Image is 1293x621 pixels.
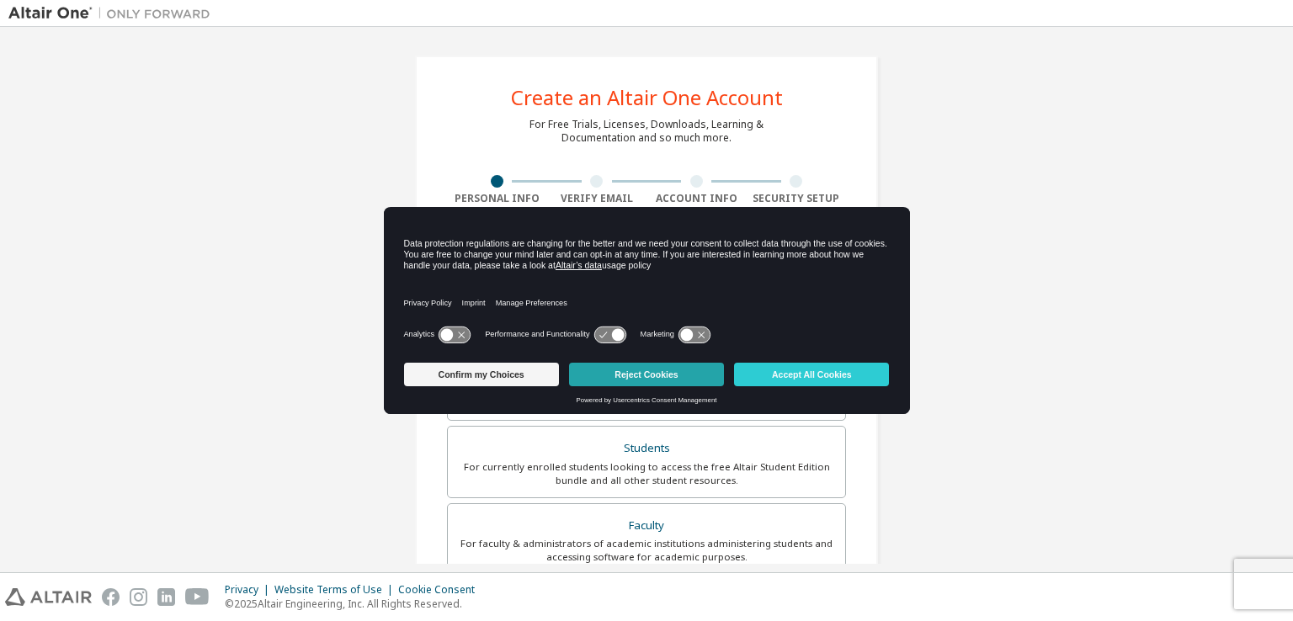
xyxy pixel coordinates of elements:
img: linkedin.svg [157,588,175,606]
div: Security Setup [747,192,847,205]
div: For currently enrolled students looking to access the free Altair Student Edition bundle and all ... [458,460,835,487]
img: altair_logo.svg [5,588,92,606]
p: © 2025 Altair Engineering, Inc. All Rights Reserved. [225,597,485,611]
div: Faculty [458,514,835,538]
div: Website Terms of Use [274,583,398,597]
img: youtube.svg [185,588,210,606]
div: Verify Email [547,192,647,205]
div: Create an Altair One Account [511,88,783,108]
div: For Free Trials, Licenses, Downloads, Learning & Documentation and so much more. [529,118,764,145]
img: instagram.svg [130,588,147,606]
img: Altair One [8,5,219,22]
div: Personal Info [447,192,547,205]
img: facebook.svg [102,588,120,606]
div: Privacy [225,583,274,597]
div: Students [458,437,835,460]
div: Account Info [646,192,747,205]
div: For faculty & administrators of academic institutions administering students and accessing softwa... [458,537,835,564]
div: Cookie Consent [398,583,485,597]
